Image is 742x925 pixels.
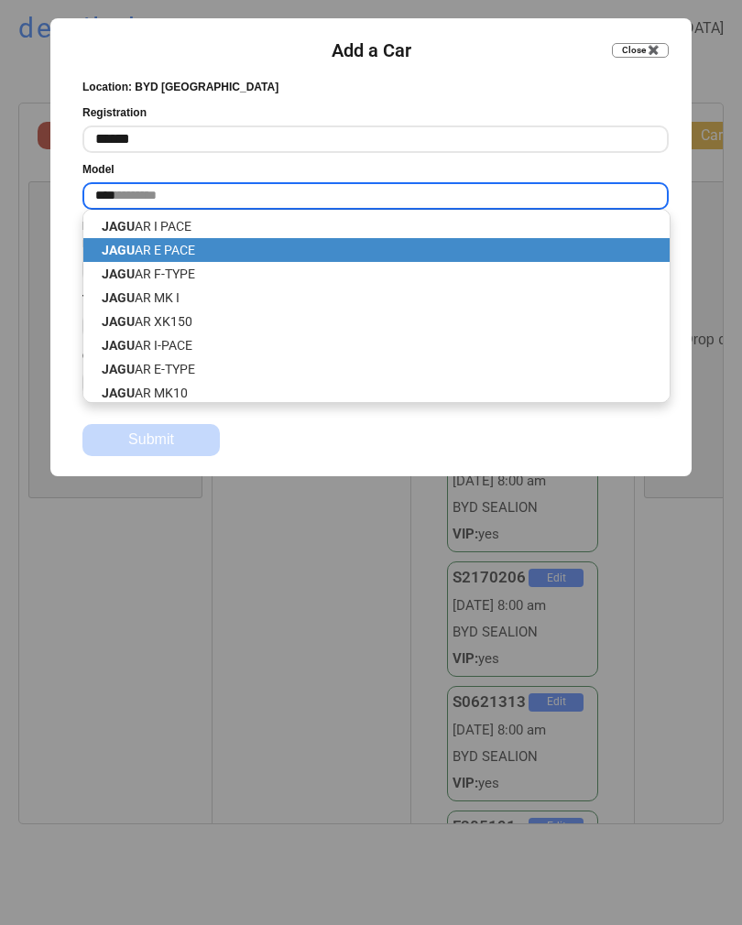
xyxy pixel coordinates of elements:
[102,267,135,281] strong: JAGU
[83,214,670,238] p: AR I PACE
[102,219,135,234] strong: JAGU
[82,80,278,95] div: Location: BYD [GEOGRAPHIC_DATA]
[82,424,220,456] button: Submit
[82,105,147,121] div: Registration
[332,38,411,63] div: Add a Car
[102,290,135,305] strong: JAGU
[83,286,670,310] p: AR MK I
[102,243,135,257] strong: JAGU
[102,314,135,329] strong: JAGU
[102,338,135,353] strong: JAGU
[83,333,670,357] p: AR I-PACE
[83,310,670,333] p: AR XK150
[83,357,670,381] p: AR E-TYPE
[102,386,135,400] strong: JAGU
[83,381,670,405] p: AR MK10
[83,238,670,262] p: AR E PACE
[102,362,135,376] strong: JAGU
[82,162,115,178] div: Model
[612,43,669,58] button: Close ✖️
[83,262,670,286] p: AR F-TYPE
